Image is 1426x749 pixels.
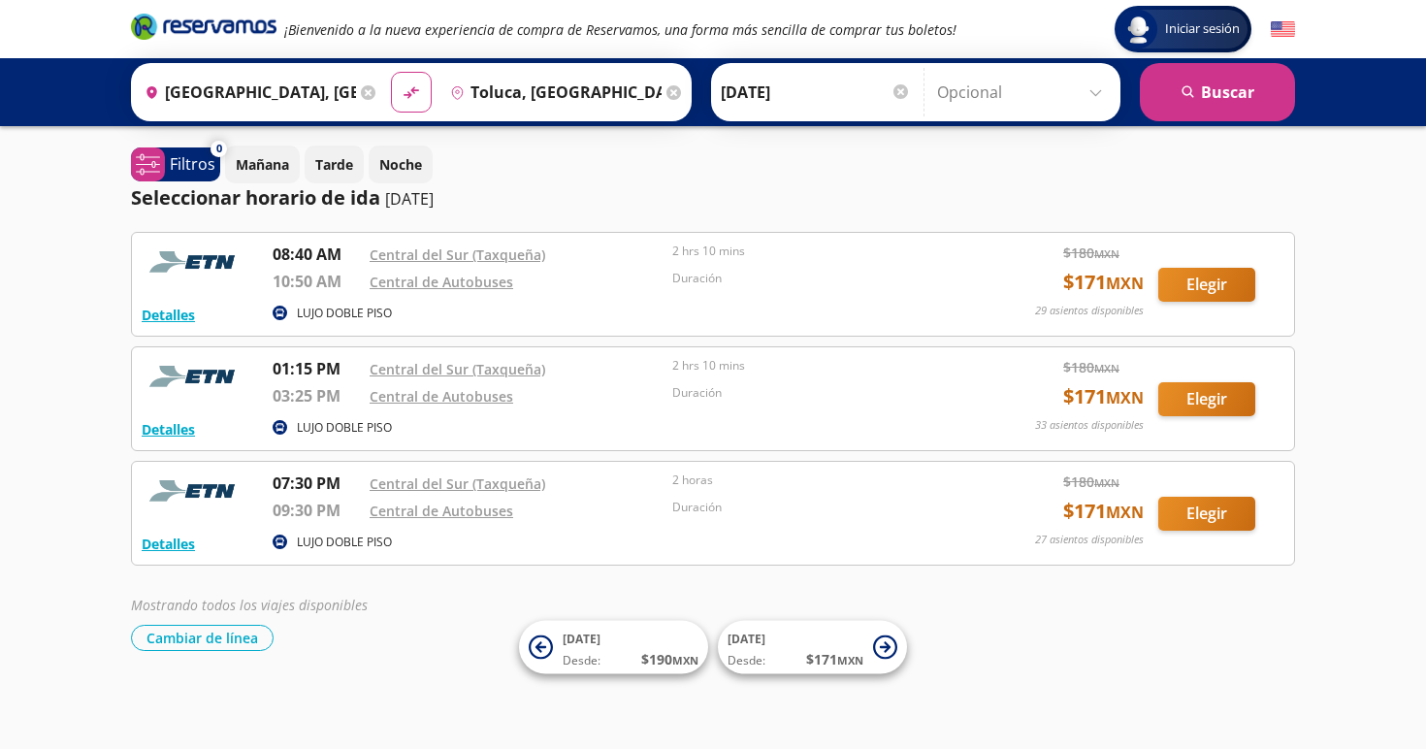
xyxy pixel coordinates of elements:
input: Buscar Origen [137,68,356,116]
small: MXN [1094,361,1119,375]
a: Central de Autobuses [370,502,513,520]
a: Central del Sur (Taxqueña) [370,245,545,264]
span: [DATE] [563,631,600,647]
span: [DATE] [728,631,765,647]
p: Seleccionar horario de ida [131,183,380,212]
span: $ 180 [1063,472,1119,492]
p: LUJO DOBLE PISO [297,534,392,551]
a: Central de Autobuses [370,387,513,406]
button: Cambiar de línea [131,625,274,651]
p: 2 horas [672,472,965,489]
p: 27 asientos disponibles [1035,532,1144,548]
input: Opcional [937,68,1111,116]
small: MXN [1106,387,1144,408]
a: Brand Logo [131,12,276,47]
em: ¡Bienvenido a la nueva experiencia de compra de Reservamos, una forma más sencilla de comprar tus... [284,20,956,39]
p: Mañana [236,154,289,175]
img: RESERVAMOS [142,472,248,510]
em: Mostrando todos los viajes disponibles [131,596,368,614]
button: Mañana [225,146,300,183]
button: [DATE]Desde:$190MXN [519,621,708,674]
p: 08:40 AM [273,243,360,266]
p: 10:50 AM [273,270,360,293]
p: 07:30 PM [273,472,360,495]
input: Buscar Destino [442,68,662,116]
span: $ 180 [1063,357,1119,377]
small: MXN [672,653,698,668]
p: Filtros [170,152,215,176]
small: MXN [1106,502,1144,523]
small: MXN [837,653,863,668]
button: 0Filtros [131,147,220,181]
p: Duración [672,270,965,287]
p: 2 hrs 10 mins [672,243,965,260]
p: Noche [379,154,422,175]
span: $ 171 [1063,268,1144,297]
button: [DATE]Desde:$171MXN [718,621,907,674]
button: Elegir [1158,497,1255,531]
p: Tarde [315,154,353,175]
span: 0 [216,141,222,157]
p: 29 asientos disponibles [1035,303,1144,319]
button: Tarde [305,146,364,183]
button: Buscar [1140,63,1295,121]
img: RESERVAMOS [142,357,248,396]
span: $ 171 [806,649,863,669]
a: Central del Sur (Taxqueña) [370,360,545,378]
p: 09:30 PM [273,499,360,522]
p: 03:25 PM [273,384,360,407]
button: Elegir [1158,268,1255,302]
span: Desde: [563,652,600,669]
button: Detalles [142,534,195,554]
p: LUJO DOBLE PISO [297,305,392,322]
span: $ 180 [1063,243,1119,263]
span: $ 171 [1063,382,1144,411]
button: English [1271,17,1295,42]
p: 33 asientos disponibles [1035,417,1144,434]
a: Central de Autobuses [370,273,513,291]
button: Noche [369,146,433,183]
p: Duración [672,384,965,402]
input: Elegir Fecha [721,68,911,116]
p: 01:15 PM [273,357,360,380]
span: Iniciar sesión [1157,19,1248,39]
button: Detalles [142,305,195,325]
p: LUJO DOBLE PISO [297,419,392,437]
img: RESERVAMOS [142,243,248,281]
button: Detalles [142,419,195,440]
p: [DATE] [385,187,434,211]
span: $ 190 [641,649,698,669]
span: $ 171 [1063,497,1144,526]
i: Brand Logo [131,12,276,41]
a: Central del Sur (Taxqueña) [370,474,545,493]
small: MXN [1094,475,1119,490]
span: Desde: [728,652,765,669]
small: MXN [1094,246,1119,261]
small: MXN [1106,273,1144,294]
p: Duración [672,499,965,516]
p: 2 hrs 10 mins [672,357,965,374]
button: Elegir [1158,382,1255,416]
